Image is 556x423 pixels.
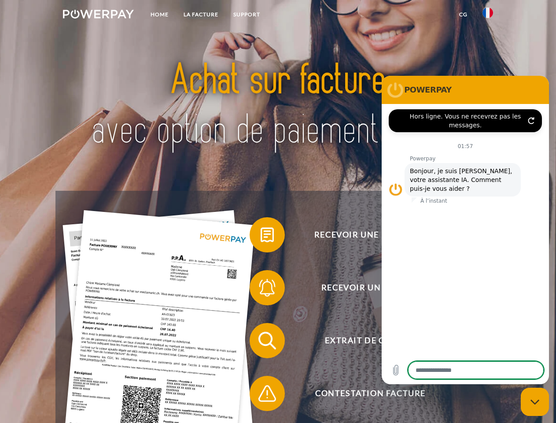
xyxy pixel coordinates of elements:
[250,376,479,411] button: Contestation Facture
[250,270,479,305] button: Recevoir un rappel?
[250,217,479,252] button: Recevoir une facture ?
[250,323,479,358] button: Extrait de compte
[256,382,278,404] img: qb_warning.svg
[262,217,478,252] span: Recevoir une facture ?
[262,323,478,358] span: Extrait de compte
[176,7,226,22] a: LA FACTURE
[226,7,268,22] a: Support
[256,224,278,246] img: qb_bill.svg
[256,330,278,352] img: qb_search.svg
[482,7,493,18] img: fr
[521,388,549,416] iframe: Bouton de lancement de la fenêtre de messagerie, conversation en cours
[143,7,176,22] a: Home
[452,7,475,22] a: CG
[262,270,478,305] span: Recevoir un rappel?
[84,42,472,169] img: title-powerpay_fr.svg
[262,376,478,411] span: Contestation Facture
[63,10,134,19] img: logo-powerpay-white.svg
[256,277,278,299] img: qb_bell.svg
[382,76,549,384] iframe: Fenêtre de messagerie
